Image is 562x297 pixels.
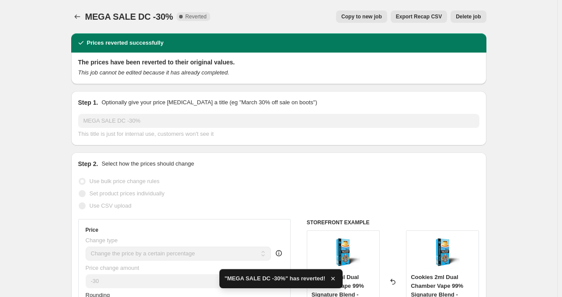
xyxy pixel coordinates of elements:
[425,235,460,270] img: box-flan-sixty_80x.jpg
[78,58,479,67] h2: The prices have been reverted to their original values.
[78,114,479,128] input: 30% off holiday sale
[391,11,447,23] button: Export Recap CSV
[451,11,486,23] button: Delete job
[71,11,83,23] button: Price change jobs
[86,274,240,288] input: -15
[78,69,229,76] i: This job cannot be edited because it has already completed.
[225,274,326,283] span: "MEGA SALE DC -30%" has reverted!
[90,190,165,197] span: Set product prices individually
[341,13,382,20] span: Copy to new job
[86,265,139,271] span: Price change amount
[90,178,160,184] span: Use bulk price change rules
[336,11,387,23] button: Copy to new job
[86,237,118,244] span: Change type
[307,219,479,226] h6: STOREFRONT EXAMPLE
[185,13,207,20] span: Reverted
[86,226,98,233] h3: Price
[326,235,361,270] img: box-flan-sixty_80x.jpg
[78,159,98,168] h2: Step 2.
[78,98,98,107] h2: Step 1.
[456,13,481,20] span: Delete job
[78,131,214,137] span: This title is just for internal use, customers won't see it
[85,12,173,21] span: MEGA SALE DC -30%
[87,39,164,47] h2: Prices reverted successfully
[274,249,283,258] div: help
[90,202,132,209] span: Use CSV upload
[396,13,442,20] span: Export Recap CSV
[101,98,317,107] p: Optionally give your price [MEDICAL_DATA] a title (eg "March 30% off sale on boots")
[101,159,194,168] p: Select how the prices should change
